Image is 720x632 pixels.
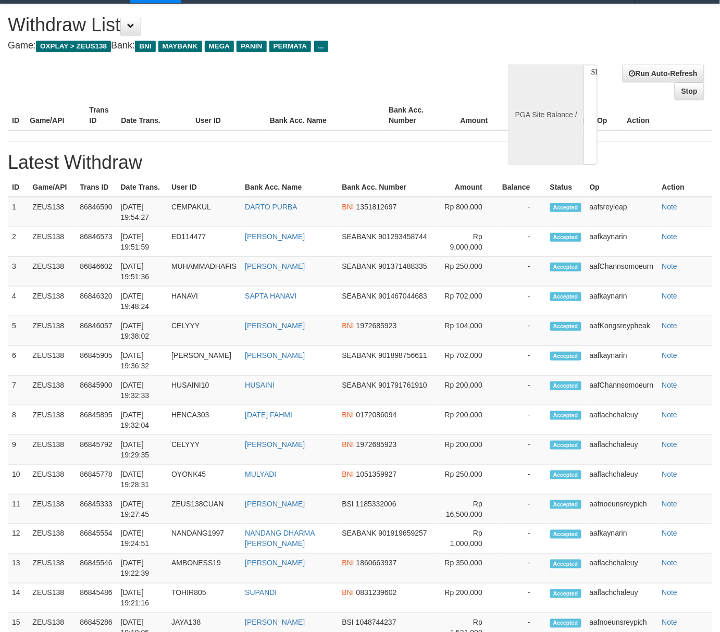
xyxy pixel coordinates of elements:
td: - [498,257,546,287]
span: 0172086094 [356,411,397,419]
a: NANDANG DHARMA [PERSON_NAME] [245,529,315,548]
a: Run Auto-Refresh [623,65,704,82]
td: HANAVI [167,287,241,316]
span: Accepted [550,530,581,539]
a: Note [662,292,678,300]
td: aaflachchaleuy [586,405,658,435]
th: Game/API [26,101,85,130]
span: 901791761910 [379,381,427,389]
td: ZEUS138 [28,465,76,494]
td: Rp 104,000 [438,316,498,346]
td: Rp 200,000 [438,376,498,405]
th: ID [8,101,26,130]
td: - [498,405,546,435]
a: [PERSON_NAME] [245,559,305,567]
th: Trans ID [85,101,117,130]
td: [DATE] 19:51:36 [117,257,167,287]
td: 3 [8,257,28,287]
td: [DATE] 19:27:45 [117,494,167,524]
td: NANDANG1997 [167,524,241,554]
td: - [498,197,546,227]
td: Rp 16,500,000 [438,494,498,524]
th: Bank Acc. Number [338,178,438,197]
td: - [498,584,546,613]
span: SEABANK [342,232,376,241]
td: Rp 250,000 [438,257,498,287]
span: Accepted [550,589,581,598]
span: 1972685923 [356,440,397,449]
a: Note [662,411,678,419]
td: ZEUS138 [28,197,76,227]
a: [PERSON_NAME] [245,440,305,449]
span: Accepted [550,233,581,242]
td: 9 [8,435,28,465]
a: [PERSON_NAME] [245,351,305,360]
td: ZEUS138 [28,405,76,435]
td: [DATE] 19:48:24 [117,287,167,316]
td: aafnoeunsreypich [586,494,658,524]
td: 86846057 [76,316,116,346]
span: 0831239602 [356,589,397,597]
th: Amount [444,101,503,130]
td: - [498,227,546,257]
th: Op [586,178,658,197]
td: [DATE] 19:24:51 [117,524,167,554]
td: 4 [8,287,28,316]
span: 1048744237 [356,618,396,627]
td: ZEUS138 [28,346,76,376]
td: 86845778 [76,465,116,494]
span: PANIN [237,41,266,52]
td: Rp 200,000 [438,405,498,435]
a: Note [662,203,678,211]
a: [PERSON_NAME] [245,321,305,330]
td: aafChannsomoeurn [586,257,658,287]
span: Accepted [550,470,581,479]
td: aafkaynarin [586,287,658,316]
td: aafChannsomoeurn [586,376,658,405]
th: Status [546,178,586,197]
a: [PERSON_NAME] [245,262,305,270]
a: Note [662,262,678,270]
span: 901467044683 [379,292,427,300]
td: [DATE] 19:54:27 [117,197,167,227]
span: ... [314,41,328,52]
td: Rp 200,000 [438,435,498,465]
th: Action [658,178,712,197]
td: aaflachchaleuy [586,584,658,613]
td: Rp 350,000 [438,554,498,584]
td: aaflachchaleuy [586,554,658,584]
span: 1185332006 [356,500,396,508]
td: CEMPAKUL [167,197,241,227]
td: - [498,376,546,405]
td: ZEUS138 [28,257,76,287]
a: Note [662,618,678,627]
td: ZEUS138 [28,524,76,554]
span: MAYBANK [158,41,202,52]
td: ZEUS138 [28,435,76,465]
th: Bank Acc. Name [241,178,338,197]
td: - [498,316,546,346]
td: Rp 9,000,000 [438,227,498,257]
td: - [498,524,546,554]
h1: Latest Withdraw [8,152,712,173]
td: ZEUS138 [28,227,76,257]
span: BNI [342,203,354,211]
td: ZEUS138 [28,554,76,584]
a: Note [662,529,678,538]
td: Rp 702,000 [438,287,498,316]
td: - [498,435,546,465]
a: Note [662,321,678,330]
th: User ID [191,101,266,130]
td: - [498,465,546,494]
a: Stop [675,82,704,100]
span: SEABANK [342,262,376,270]
td: TOHIR805 [167,584,241,613]
td: 11 [8,494,28,524]
td: Rp 800,000 [438,197,498,227]
td: ZEUS138 [28,287,76,316]
th: ID [8,178,28,197]
span: MEGA [205,41,234,52]
td: 86845546 [76,554,116,584]
span: PERMATA [269,41,312,52]
span: SEABANK [342,292,376,300]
